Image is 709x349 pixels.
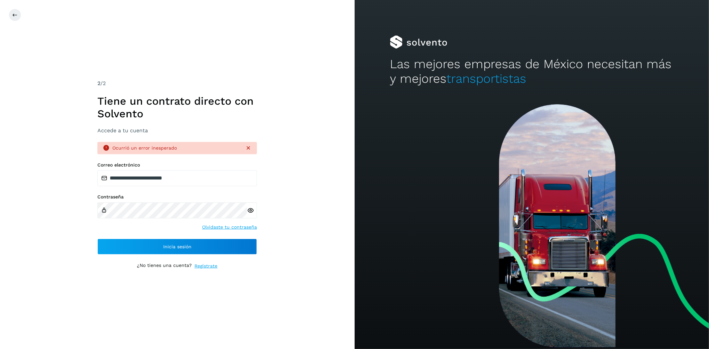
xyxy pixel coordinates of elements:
h3: Accede a tu cuenta [97,127,257,134]
h1: Tiene un contrato directo con Solvento [97,95,257,120]
h2: Las mejores empresas de México necesitan más y mejores [390,57,673,86]
label: Contraseña [97,194,257,200]
div: /2 [97,79,257,87]
span: transportistas [446,71,526,86]
button: Inicia sesión [97,239,257,255]
span: Inicia sesión [163,244,191,249]
label: Correo electrónico [97,162,257,168]
a: Olvidaste tu contraseña [202,224,257,231]
span: 2 [97,80,100,86]
p: ¿No tienes una cuenta? [137,263,192,270]
a: Regístrate [194,263,217,270]
div: Ocurrió un error inesperado [112,145,240,152]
